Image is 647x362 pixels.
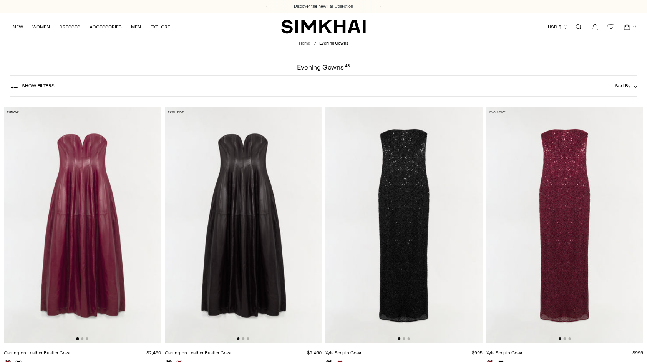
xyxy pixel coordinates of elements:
img: Carrington Leather Bustier Gown [4,107,161,343]
a: EXPLORE [150,18,170,35]
button: Go to slide 3 [86,337,88,340]
a: Carrington Leather Bustier Gown [165,350,233,355]
a: DRESSES [59,18,80,35]
button: Go to slide 2 [403,337,405,340]
span: Show Filters [22,83,55,88]
button: Go to slide 1 [237,337,239,340]
a: Wishlist [603,19,619,35]
button: Go to slide 3 [568,337,571,340]
a: Discover the new Fall Collection [294,3,353,10]
img: Xyla Sequin Gown [486,107,644,343]
span: Evening Gowns [319,41,348,46]
a: Xyla Sequin Gown [486,350,524,355]
a: Open cart modal [619,19,635,35]
a: ACCESSORIES [90,18,122,35]
button: Show Filters [10,80,55,92]
button: Go to slide 1 [398,337,400,340]
button: Go to slide 2 [242,337,244,340]
button: Go to slide 2 [564,337,566,340]
img: Xyla Sequin Gown [325,107,483,343]
nav: breadcrumbs [299,40,348,47]
div: / [314,40,316,47]
a: SIMKHAI [281,19,366,34]
button: Go to slide 1 [76,337,79,340]
a: Home [299,41,310,46]
a: Carrington Leather Bustier Gown [4,350,72,355]
button: Go to slide 2 [81,337,83,340]
button: Sort By [615,82,637,90]
a: Go to the account page [587,19,602,35]
span: 0 [631,23,638,30]
a: MEN [131,18,141,35]
a: NEW [13,18,23,35]
div: 43 [345,64,350,71]
button: Go to slide 1 [559,337,561,340]
img: Carrington Leather Bustier Gown [165,107,322,343]
span: Sort By [615,83,630,88]
h1: Evening Gowns [297,64,350,71]
a: Open search modal [571,19,586,35]
button: USD $ [548,18,568,35]
a: WOMEN [32,18,50,35]
a: Xyla Sequin Gown [325,350,363,355]
button: Go to slide 3 [407,337,410,340]
button: Go to slide 3 [247,337,249,340]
